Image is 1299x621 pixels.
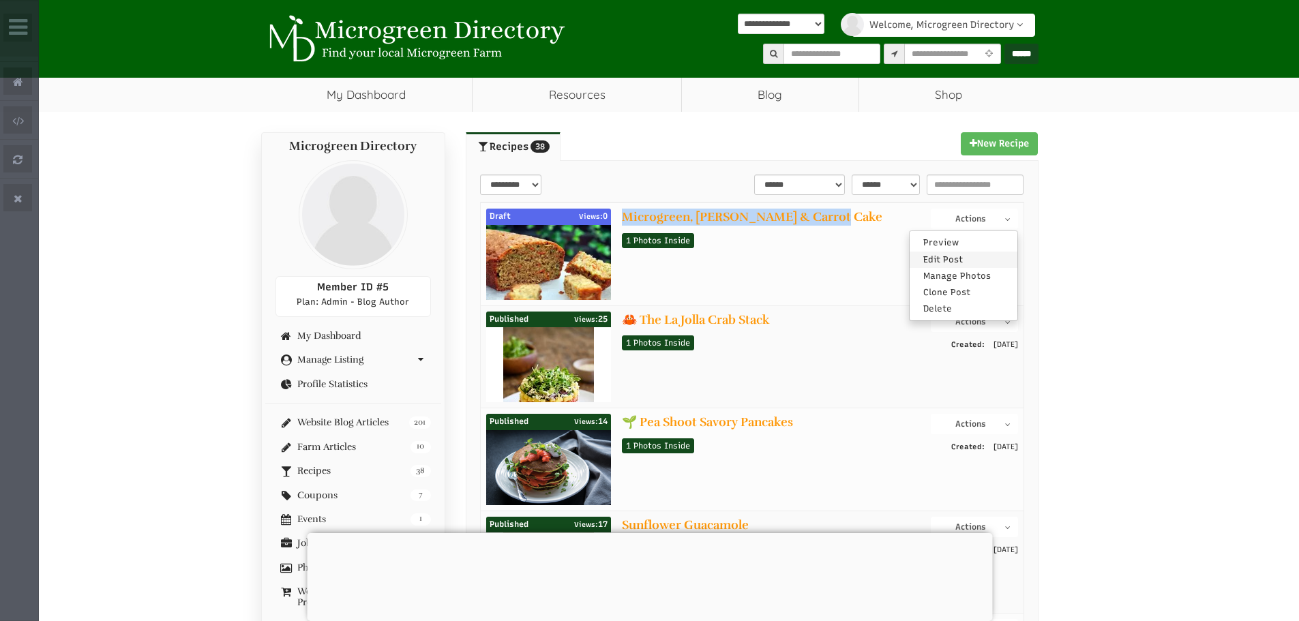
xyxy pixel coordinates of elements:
a: Shop [859,78,1039,112]
a: New Recipe [961,132,1038,155]
i: Wide Admin Panel [9,16,27,38]
div: Draft [486,209,611,225]
a: Delete [910,301,1017,317]
span: Created: [951,339,985,351]
img: e69cac971f3a70f8020b50dd06552182 [486,225,611,325]
a: 11 Website - Digital Products [275,586,431,607]
a: 🦀 The La Jolla Crab Stack [622,312,770,327]
a: 0 Photo Albums [275,562,431,573]
span: 7 [410,489,431,502]
span: Views: [579,212,603,221]
a: Clone Post [910,284,1017,301]
a: Manage Listing [275,354,431,365]
img: c7415e0708a28645ff8a6de210ae9bbb [503,327,594,464]
img: 11797883d53dbee9731a222b947399a3 [486,430,611,513]
a: Blog [682,78,858,112]
button: Actions [931,209,1017,229]
a: 1 Events [275,514,431,524]
span: 38 [531,140,550,153]
a: 0 Job Listings [275,538,431,548]
span: 0 [579,209,608,224]
a: Microgreen, [PERSON_NAME] & Carrot Cake [622,209,882,224]
select: statusFilter-1 [852,175,920,195]
a: Sunflower Guacamole [622,517,749,532]
a: Welcome, Microgreen Directory [852,14,1035,37]
a: Resources [473,78,681,112]
span: Created: [951,441,985,453]
h4: Microgreen Directory [275,140,431,153]
a: 🌱 Pea Shoot Savory Pancakes [622,414,793,429]
span: [DATE] [987,339,1018,351]
select: Widget ng Pagsasalin ng Wika [738,14,824,34]
i: Use Current Location [982,50,996,59]
span: 25 [574,312,608,327]
span: Views: [574,520,598,529]
span: [DATE] [987,441,1018,453]
img: profile profile holder [299,160,408,269]
a: 201 Website Blog Articles [275,417,431,427]
button: Actions [931,517,1017,537]
a: Manage Photos [910,268,1017,284]
div: Pinapagana ng [738,14,824,57]
div: Published [486,312,611,328]
a: 1 Photos Inside [622,233,694,248]
a: 1 Photos Inside [622,335,694,350]
span: Member ID #5 [317,281,389,293]
a: My Dashboard [261,78,473,112]
div: Published [486,414,611,430]
a: 1 Photos Inside [622,438,694,453]
span: 10 [410,441,431,453]
span: Views: [574,417,598,426]
span: 38 [410,465,431,477]
a: Preview [910,234,1017,251]
div: Published [486,517,611,533]
a: Profile Statistics [275,379,431,389]
a: 10 Farm Articles [275,442,431,452]
a: 7 Coupons [275,490,431,500]
span: 201 [409,416,430,429]
a: 38 Recipes [275,466,431,476]
span: Views: [574,315,598,324]
span: [DATE] [987,544,1018,556]
button: Actions [931,414,1017,434]
select: select-1 [480,175,541,195]
a: My Dashboard [275,331,431,341]
span: Plan: Admin - Blog Author [297,297,409,307]
span: 14 [574,414,608,429]
span: 1 [410,513,431,526]
a: Edit Post [910,252,1017,268]
img: Microgreen Directory [261,15,568,63]
select: sortFilter-1 [754,175,845,195]
span: 17 [574,517,608,532]
iframe: Advertisement [307,533,992,618]
button: Actions [931,312,1017,332]
img: profile profile holder [841,13,864,36]
a: Recipes38 [466,132,561,161]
